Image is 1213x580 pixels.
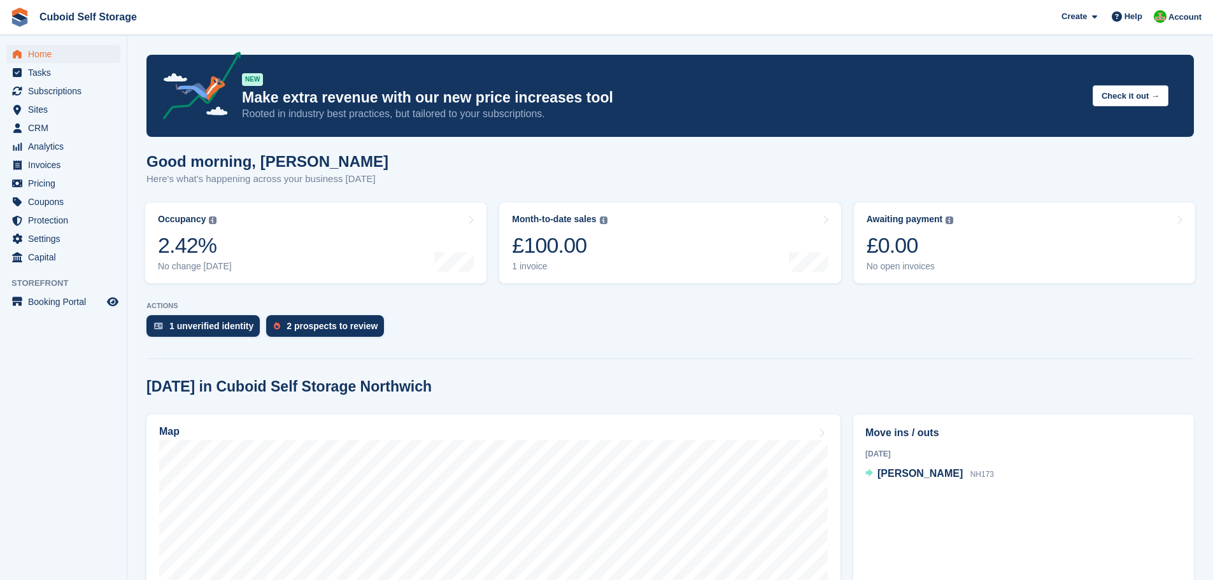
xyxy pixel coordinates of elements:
[242,107,1082,121] p: Rooted in industry best practices, but tailored to your subscriptions.
[1061,10,1087,23] span: Create
[6,230,120,248] a: menu
[867,261,954,272] div: No open invoices
[28,174,104,192] span: Pricing
[865,466,994,483] a: [PERSON_NAME] NH173
[28,248,104,266] span: Capital
[6,156,120,174] a: menu
[499,202,841,283] a: Month-to-date sales £100.00 1 invoice
[105,294,120,309] a: Preview store
[6,193,120,211] a: menu
[512,261,607,272] div: 1 invoice
[146,315,266,343] a: 1 unverified identity
[158,232,232,258] div: 2.42%
[854,202,1195,283] a: Awaiting payment £0.00 No open invoices
[242,73,263,86] div: NEW
[28,211,104,229] span: Protection
[145,202,486,283] a: Occupancy 2.42% No change [DATE]
[867,232,954,258] div: £0.00
[6,64,120,81] a: menu
[274,322,280,330] img: prospect-51fa495bee0391a8d652442698ab0144808aea92771e9ea1ae160a38d050c398.svg
[28,45,104,63] span: Home
[28,101,104,118] span: Sites
[1168,11,1202,24] span: Account
[266,315,390,343] a: 2 prospects to review
[28,193,104,211] span: Coupons
[146,378,432,395] h2: [DATE] in Cuboid Self Storage Northwich
[28,82,104,100] span: Subscriptions
[865,425,1182,441] h2: Move ins / outs
[512,214,596,225] div: Month-to-date sales
[158,214,206,225] div: Occupancy
[209,216,216,224] img: icon-info-grey-7440780725fd019a000dd9b08b2336e03edf1995a4989e88bcd33f0948082b44.svg
[169,321,253,331] div: 1 unverified identity
[867,214,943,225] div: Awaiting payment
[1124,10,1142,23] span: Help
[6,119,120,137] a: menu
[6,82,120,100] a: menu
[512,232,607,258] div: £100.00
[1093,85,1168,106] button: Check it out →
[146,153,388,170] h1: Good morning, [PERSON_NAME]
[877,468,963,479] span: [PERSON_NAME]
[865,448,1182,460] div: [DATE]
[11,277,127,290] span: Storefront
[6,101,120,118] a: menu
[28,230,104,248] span: Settings
[6,293,120,311] a: menu
[242,88,1082,107] p: Make extra revenue with our new price increases tool
[970,470,994,479] span: NH173
[159,426,180,437] h2: Map
[146,172,388,187] p: Here's what's happening across your business [DATE]
[152,52,241,124] img: price-adjustments-announcement-icon-8257ccfd72463d97f412b2fc003d46551f7dbcb40ab6d574587a9cd5c0d94...
[600,216,607,224] img: icon-info-grey-7440780725fd019a000dd9b08b2336e03edf1995a4989e88bcd33f0948082b44.svg
[1154,10,1167,23] img: Mark Prince
[28,64,104,81] span: Tasks
[6,174,120,192] a: menu
[28,293,104,311] span: Booking Portal
[6,248,120,266] a: menu
[6,138,120,155] a: menu
[6,45,120,63] a: menu
[34,6,142,27] a: Cuboid Self Storage
[146,302,1194,310] p: ACTIONS
[28,119,104,137] span: CRM
[287,321,378,331] div: 2 prospects to review
[28,138,104,155] span: Analytics
[6,211,120,229] a: menu
[946,216,953,224] img: icon-info-grey-7440780725fd019a000dd9b08b2336e03edf1995a4989e88bcd33f0948082b44.svg
[10,8,29,27] img: stora-icon-8386f47178a22dfd0bd8f6a31ec36ba5ce8667c1dd55bd0f319d3a0aa187defe.svg
[154,322,163,330] img: verify_identity-adf6edd0f0f0b5bbfe63781bf79b02c33cf7c696d77639b501bdc392416b5a36.svg
[158,261,232,272] div: No change [DATE]
[28,156,104,174] span: Invoices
